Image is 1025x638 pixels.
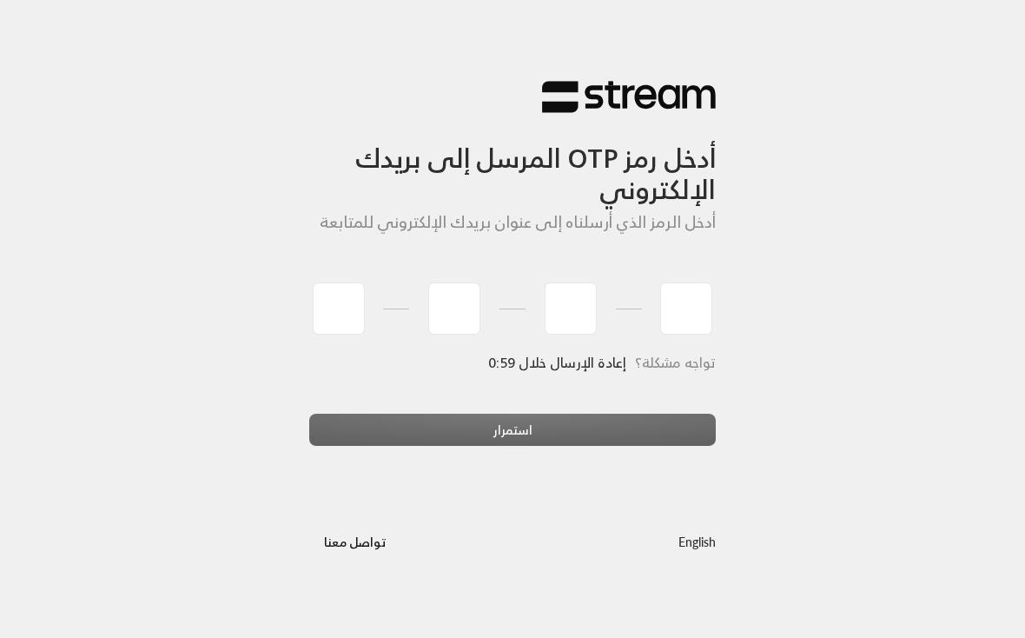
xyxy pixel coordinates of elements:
[309,213,716,232] h5: أدخل الرمز الذي أرسلناه إلى عنوان بريدك الإلكتروني للمتابعة
[309,525,400,557] button: تواصل معنا
[678,525,716,557] a: English
[635,350,716,375] span: تواجه مشكلة؟
[542,80,716,114] img: Stream Logo
[309,114,716,205] h3: أدخل رمز OTP المرسل إلى بريدك الإلكتروني
[309,531,400,553] a: تواصل معنا
[489,350,626,375] span: إعادة الإرسال خلال 0:59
